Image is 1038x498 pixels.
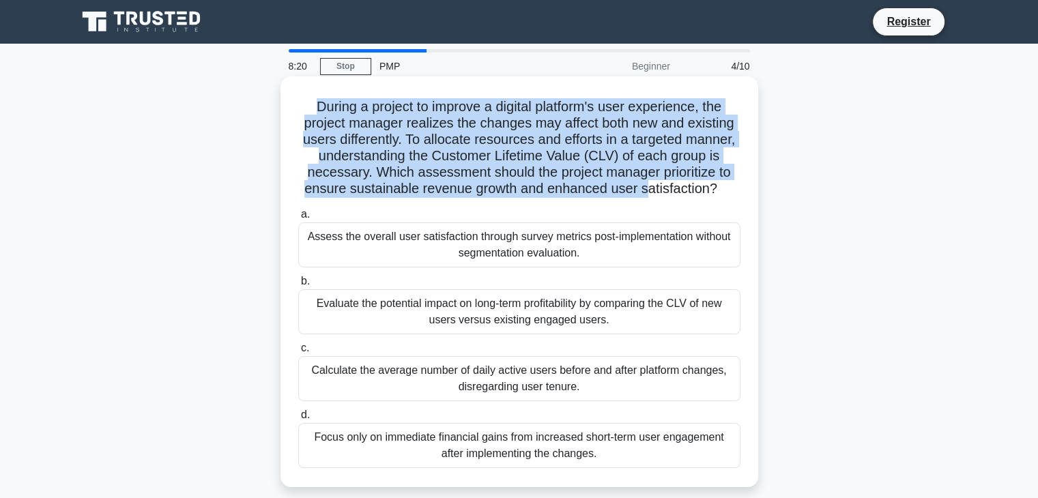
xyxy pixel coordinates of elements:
a: Register [878,13,938,30]
h5: During a project to improve a digital platform's user experience, the project manager realizes th... [297,98,742,198]
div: Evaluate the potential impact on long-term profitability by comparing the CLV of new users versus... [298,289,740,334]
a: Stop [320,58,371,75]
div: Calculate the average number of daily active users before and after platform changes, disregardin... [298,356,740,401]
span: d. [301,409,310,420]
div: 4/10 [678,53,758,80]
span: a. [301,208,310,220]
div: Focus only on immediate financial gains from increased short-term user engagement after implement... [298,423,740,468]
div: 8:20 [280,53,320,80]
div: Beginner [559,53,678,80]
div: Assess the overall user satisfaction through survey metrics post-implementation without segmentat... [298,222,740,267]
div: PMP [371,53,559,80]
span: b. [301,275,310,287]
span: c. [301,342,309,353]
